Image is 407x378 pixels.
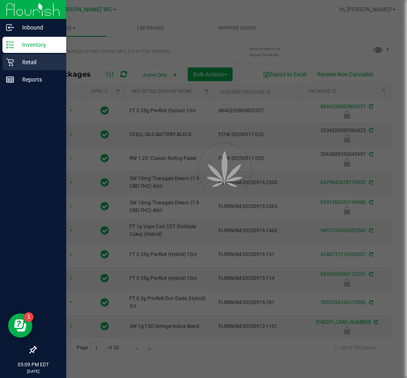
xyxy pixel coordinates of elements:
p: [DATE] [4,368,63,374]
p: Inbound [14,23,63,32]
iframe: Resource center unread badge [24,312,34,322]
iframe: Resource center [8,313,32,338]
inline-svg: Inbound [6,23,14,31]
inline-svg: Reports [6,76,14,84]
p: Inventory [14,40,63,50]
p: Retail [14,57,63,67]
p: Reports [14,75,63,84]
inline-svg: Inventory [6,41,14,49]
p: 05:09 PM EDT [4,361,63,368]
inline-svg: Retail [6,58,14,66]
